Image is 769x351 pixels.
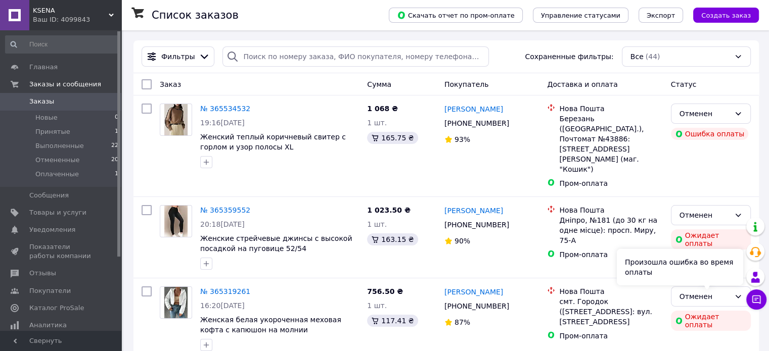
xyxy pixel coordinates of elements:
[164,104,188,135] img: Фото товару
[160,80,181,88] span: Заказ
[397,11,515,20] span: Скачать отчет по пром-оплате
[367,287,403,295] span: 756.50 ₴
[559,331,662,341] div: Пром-оплата
[367,302,387,310] span: 1 шт.
[541,12,620,19] span: Управление статусами
[442,116,511,130] div: [PHONE_NUMBER]
[367,132,418,144] div: 165.75 ₴
[29,208,86,217] span: Товары и услуги
[367,80,391,88] span: Сумма
[746,289,766,310] button: Чат с покупателем
[200,206,250,214] a: № 365359552
[200,234,352,253] a: Женские стрейчевые джинсы с высокой посадкой на пуговице 52/54
[680,210,730,221] div: Отменен
[29,269,56,278] span: Отзывы
[680,291,730,302] div: Отменен
[200,287,250,295] a: № 365319261
[29,286,71,295] span: Покупатели
[29,304,84,313] span: Каталог ProSale
[5,35,119,54] input: Поиск
[442,218,511,232] div: [PHONE_NUMBER]
[617,249,743,285] div: Произошла ошибка во время оплаты
[525,52,613,62] span: Сохраненные фильтры:
[35,127,70,136] span: Принятые
[646,53,660,61] span: (44)
[29,321,67,330] span: Аналитика
[29,191,69,200] span: Сообщения
[367,206,411,214] span: 1 023.50 ₴
[639,8,683,23] button: Экспорт
[444,287,503,297] a: [PERSON_NAME]
[35,156,79,165] span: Отмененные
[222,46,489,67] input: Поиск по номеру заказа, ФИО покупателя, номеру телефона, Email, номеру накладной
[693,8,759,23] button: Создать заказ
[33,6,109,15] span: KSENA
[111,141,118,151] span: 22
[533,8,628,23] button: Управление статусами
[115,170,118,179] span: 1
[29,97,54,106] span: Заказы
[200,220,245,228] span: 20:18[DATE]
[455,237,470,245] span: 90%
[200,133,346,151] a: Женский теплый коричневый свитер с горлом и узор полосы XL
[559,104,662,114] div: Нова Пошта
[444,206,503,216] a: [PERSON_NAME]
[29,225,75,234] span: Уведомления
[647,12,675,19] span: Экспорт
[671,229,751,249] div: Ожидает оплаты
[33,15,121,24] div: Ваш ID: 4099843
[200,119,245,127] span: 19:16[DATE]
[367,233,418,245] div: 163.15 ₴
[389,8,523,23] button: Скачать отчет по пром-оплате
[701,12,751,19] span: Создать заказ
[200,302,245,310] span: 16:20[DATE]
[29,242,94,261] span: Показатели работы компании
[111,156,118,165] span: 20
[161,52,195,62] span: Фильтры
[547,80,617,88] span: Доставка и оплата
[367,119,387,127] span: 1 шт.
[35,113,58,122] span: Новые
[115,113,118,122] span: 0
[164,206,188,237] img: Фото товару
[164,287,188,318] img: Фото товару
[200,316,341,334] a: Женская белая укороченная меховая кофта с капюшон на молнии
[559,205,662,215] div: Нова Пошта
[671,311,751,331] div: Ожидает оплаты
[455,135,470,143] span: 93%
[680,108,730,119] div: Отменен
[35,141,84,151] span: Выполненные
[367,220,387,228] span: 1 шт.
[559,286,662,296] div: Нова Пошта
[200,105,250,113] a: № 365534532
[35,170,79,179] span: Оплаченные
[630,52,644,62] span: Все
[367,315,418,327] div: 117.41 ₴
[455,318,470,326] span: 87%
[115,127,118,136] span: 1
[671,80,697,88] span: Статус
[559,296,662,327] div: смт. Городок ([STREET_ADDRESS]: вул. [STREET_ADDRESS]
[559,215,662,245] div: Дніпро, №181 (до 30 кг на одне місце): просп. Миру, 75-А
[160,104,192,136] a: Фото товару
[559,249,662,260] div: Пром-оплата
[29,63,58,72] span: Главная
[160,205,192,237] a: Фото товару
[683,11,759,19] a: Создать заказ
[559,178,662,188] div: Пром-оплата
[444,80,489,88] span: Покупатель
[444,104,503,114] a: [PERSON_NAME]
[367,105,398,113] span: 1 068 ₴
[29,80,101,89] span: Заказы и сообщения
[442,299,511,313] div: [PHONE_NUMBER]
[559,114,662,174] div: Березань ([GEOGRAPHIC_DATA].), Почтомат №43886: [STREET_ADDRESS][PERSON_NAME] (маг. "Кошик")
[152,9,239,21] h1: Список заказов
[671,128,749,140] div: Ошибка оплаты
[160,286,192,319] a: Фото товару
